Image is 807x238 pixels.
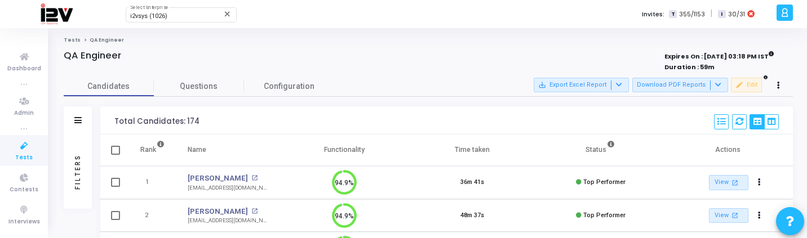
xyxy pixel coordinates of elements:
nav: breadcrumb [64,37,793,44]
span: T [669,10,676,19]
span: Contests [10,185,38,195]
td: 1 [128,166,176,199]
th: Rank [128,134,176,166]
span: QA Engineer [90,37,124,43]
div: [EMAIL_ADDRESS][DOMAIN_NAME] [188,184,269,192]
div: [EMAIL_ADDRESS][DOMAIN_NAME] [188,217,269,225]
th: Status [536,134,664,166]
a: [PERSON_NAME] [188,173,248,184]
a: View [709,208,748,223]
a: Tests [64,37,81,43]
span: Dashboard [7,64,41,74]
strong: Duration : 59m [664,62,715,71]
td: 2 [128,199,176,232]
label: Invites: [642,10,664,19]
div: Name [188,143,206,156]
div: Total Candidates: 174 [114,117,199,126]
span: I [718,10,725,19]
span: Tests [15,153,33,163]
button: Download PDF Reports [632,78,728,92]
button: Actions [752,208,768,223]
button: Export Excel Report [534,78,629,92]
div: Time taken [455,143,490,156]
span: Top Performer [583,212,626,219]
mat-icon: edit [735,81,743,89]
span: | [711,8,712,20]
th: Functionality [280,134,408,166]
h4: QA Engineer [64,50,121,61]
div: 36m 41s [460,178,484,187]
button: Edit [731,78,762,92]
span: Candidates [64,80,154,92]
a: [PERSON_NAME] [188,206,248,217]
mat-icon: open_in_new [730,178,740,187]
span: Questions [154,80,244,92]
a: View [709,175,748,190]
div: View Options [750,114,779,129]
mat-icon: Clear [223,10,232,19]
mat-icon: open_in_new [251,175,258,181]
span: Configuration [264,80,314,92]
strong: Expires On : [DATE] 03:18 PM IST [664,49,774,61]
span: Interviews [8,217,40,227]
span: Admin [14,109,34,118]
th: Actions [665,134,793,166]
span: 355/1153 [679,10,705,19]
mat-icon: save_alt [538,81,546,89]
mat-icon: open_in_new [251,208,258,214]
span: Top Performer [583,178,626,186]
div: Filters [73,110,83,233]
button: Actions [752,175,768,191]
mat-icon: open_in_new [730,210,740,220]
div: 48m 37s [460,211,484,221]
span: i2vsys (1026) [130,12,167,20]
span: 30/31 [728,10,745,19]
img: logo [40,3,73,25]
